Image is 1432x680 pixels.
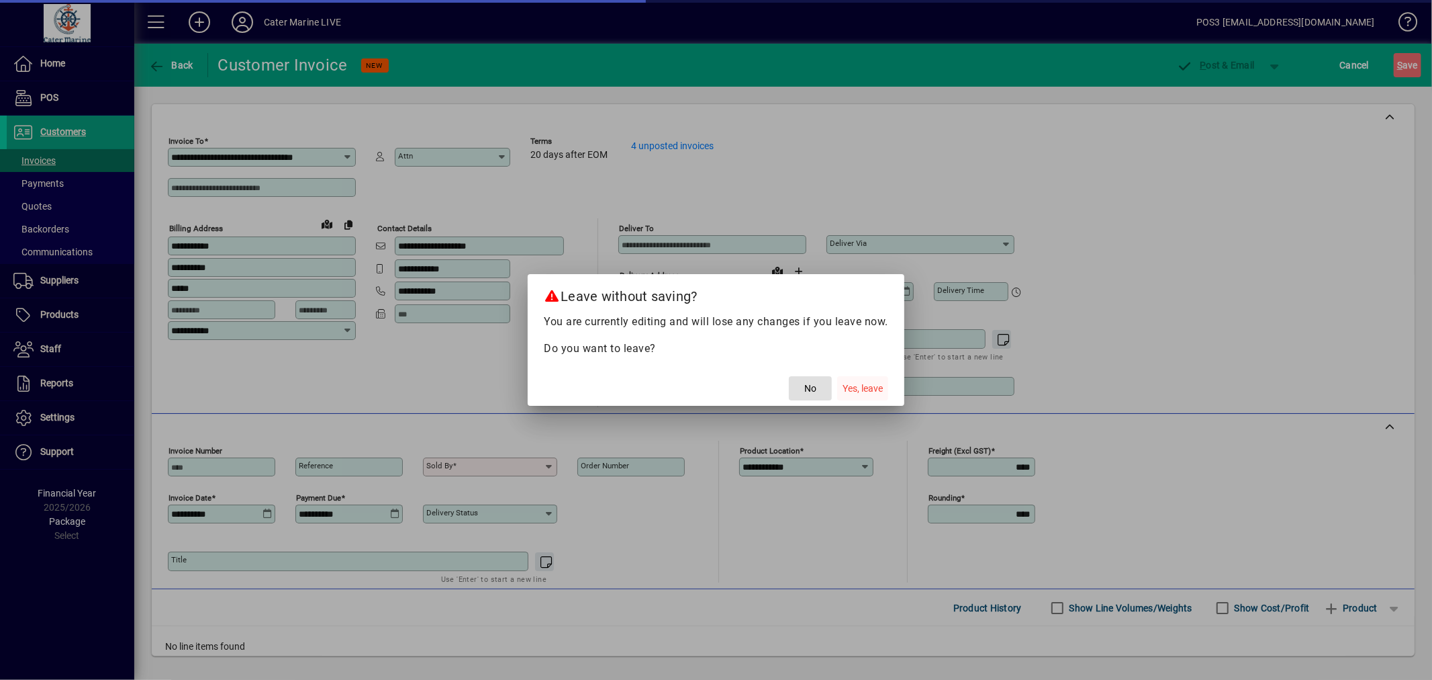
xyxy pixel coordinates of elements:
[544,341,888,357] p: Do you want to leave?
[837,376,888,400] button: Yes, leave
[544,314,888,330] p: You are currently editing and will lose any changes if you leave now.
[804,382,816,396] span: No
[528,274,904,313] h2: Leave without saving?
[843,382,883,396] span: Yes, leave
[789,376,832,400] button: No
